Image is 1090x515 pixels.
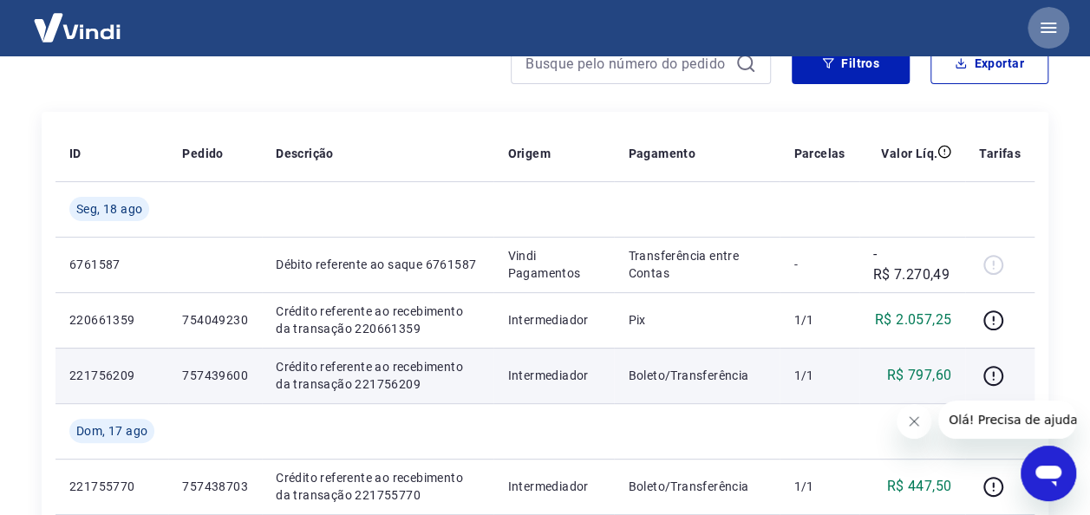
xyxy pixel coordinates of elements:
p: Intermediador [507,478,600,495]
p: 757438703 [182,478,248,495]
p: Transferência entre Contas [628,247,766,282]
p: Descrição [276,145,334,162]
p: Pix [628,311,766,329]
p: 220661359 [69,311,154,329]
p: 221755770 [69,478,154,495]
p: Débito referente ao saque 6761587 [276,256,480,273]
p: 221756209 [69,367,154,384]
iframe: Mensagem da empresa [938,401,1076,439]
p: 757439600 [182,367,248,384]
p: - [793,256,845,273]
span: Olá! Precisa de ajuda? [10,12,146,26]
p: Parcelas [793,145,845,162]
p: Boleto/Transferência [628,478,766,495]
p: R$ 2.057,25 [875,310,951,330]
p: Valor Líq. [881,145,937,162]
p: 1/1 [793,478,845,495]
iframe: Botão para abrir a janela de mensagens [1021,446,1076,501]
span: Seg, 18 ago [76,200,142,218]
p: -R$ 7.270,49 [873,244,952,285]
img: Vindi [21,1,134,54]
iframe: Fechar mensagem [897,404,931,439]
button: Filtros [792,42,910,84]
p: 1/1 [793,367,845,384]
p: 6761587 [69,256,154,273]
p: R$ 797,60 [887,365,952,386]
p: Vindi Pagamentos [507,247,600,282]
span: Dom, 17 ago [76,422,147,440]
p: Tarifas [979,145,1021,162]
p: Pagamento [628,145,695,162]
button: Exportar [930,42,1048,84]
input: Busque pelo número do pedido [525,50,728,76]
p: Crédito referente ao recebimento da transação 221755770 [276,469,480,504]
p: R$ 447,50 [887,476,952,497]
p: Intermediador [507,311,600,329]
p: 1/1 [793,311,845,329]
p: Crédito referente ao recebimento da transação 221756209 [276,358,480,393]
p: Boleto/Transferência [628,367,766,384]
p: Pedido [182,145,223,162]
p: 754049230 [182,311,248,329]
p: ID [69,145,82,162]
p: Crédito referente ao recebimento da transação 220661359 [276,303,480,337]
p: Origem [507,145,550,162]
p: Intermediador [507,367,600,384]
